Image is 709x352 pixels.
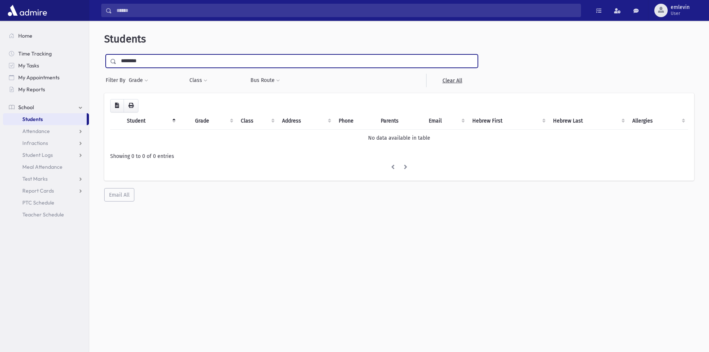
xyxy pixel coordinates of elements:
[22,164,63,170] span: Meal Attendance
[191,112,236,130] th: Grade: activate to sort column ascending
[18,62,39,69] span: My Tasks
[3,101,89,113] a: School
[22,199,54,206] span: PTC Schedule
[3,83,89,95] a: My Reports
[3,173,89,185] a: Test Marks
[468,112,548,130] th: Hebrew First: activate to sort column ascending
[671,4,690,10] span: emlevin
[424,112,468,130] th: Email: activate to sort column ascending
[106,76,128,84] span: Filter By
[22,140,48,146] span: Infractions
[18,74,60,81] span: My Appointments
[124,99,138,112] button: Print
[3,48,89,60] a: Time Tracking
[22,116,43,123] span: Students
[549,112,628,130] th: Hebrew Last: activate to sort column ascending
[3,161,89,173] a: Meal Attendance
[334,112,376,130] th: Phone
[250,74,280,87] button: Bus Route
[110,152,688,160] div: Showing 0 to 0 of 0 entries
[110,129,688,146] td: No data available in table
[3,60,89,72] a: My Tasks
[18,86,45,93] span: My Reports
[671,10,690,16] span: User
[3,137,89,149] a: Infractions
[3,149,89,161] a: Student Logs
[3,209,89,221] a: Teacher Schedule
[122,112,179,130] th: Student: activate to sort column descending
[18,32,32,39] span: Home
[376,112,424,130] th: Parents
[104,188,134,202] button: Email All
[3,113,87,125] a: Students
[3,125,89,137] a: Attendance
[6,3,49,18] img: AdmirePro
[18,50,52,57] span: Time Tracking
[3,30,89,42] a: Home
[189,74,208,87] button: Class
[236,112,278,130] th: Class: activate to sort column ascending
[3,197,89,209] a: PTC Schedule
[18,104,34,111] span: School
[104,33,146,45] span: Students
[3,72,89,83] a: My Appointments
[278,112,334,130] th: Address: activate to sort column ascending
[22,187,54,194] span: Report Cards
[22,152,53,158] span: Student Logs
[3,185,89,197] a: Report Cards
[128,74,148,87] button: Grade
[22,211,64,218] span: Teacher Schedule
[426,74,478,87] a: Clear All
[110,99,124,112] button: CSV
[628,112,688,130] th: Allergies: activate to sort column ascending
[22,128,50,134] span: Attendance
[22,175,48,182] span: Test Marks
[112,4,581,17] input: Search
